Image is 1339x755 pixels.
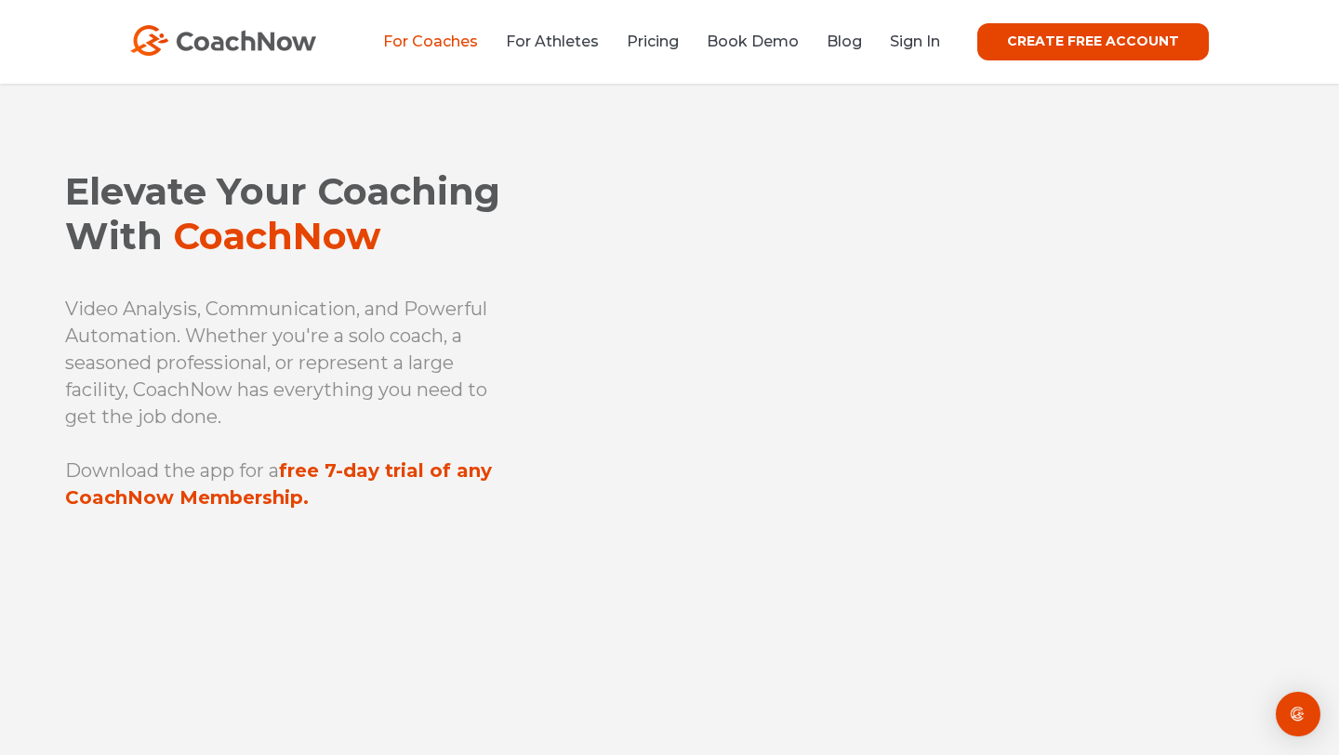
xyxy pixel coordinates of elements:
[597,192,1274,578] iframe: YouTube video player
[130,25,316,56] img: CoachNow Logo
[827,33,862,50] a: Blog
[65,457,523,511] p: Download the app for a
[178,557,410,606] iframe: Embedded CTA
[627,33,679,50] a: Pricing
[65,459,492,509] strong: free 7-day trial of any CoachNow Membership.
[65,296,523,430] p: Video Analysis, Communication, and Powerful Automation. Whether you're a solo coach, a seasoned p...
[506,33,599,50] a: For Athletes
[707,33,799,50] a: Book Demo
[890,33,940,50] a: Sign In
[383,33,478,50] a: For Coaches
[977,23,1209,60] a: CREATE FREE ACCOUNT
[1276,692,1320,736] div: Open Intercom Messenger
